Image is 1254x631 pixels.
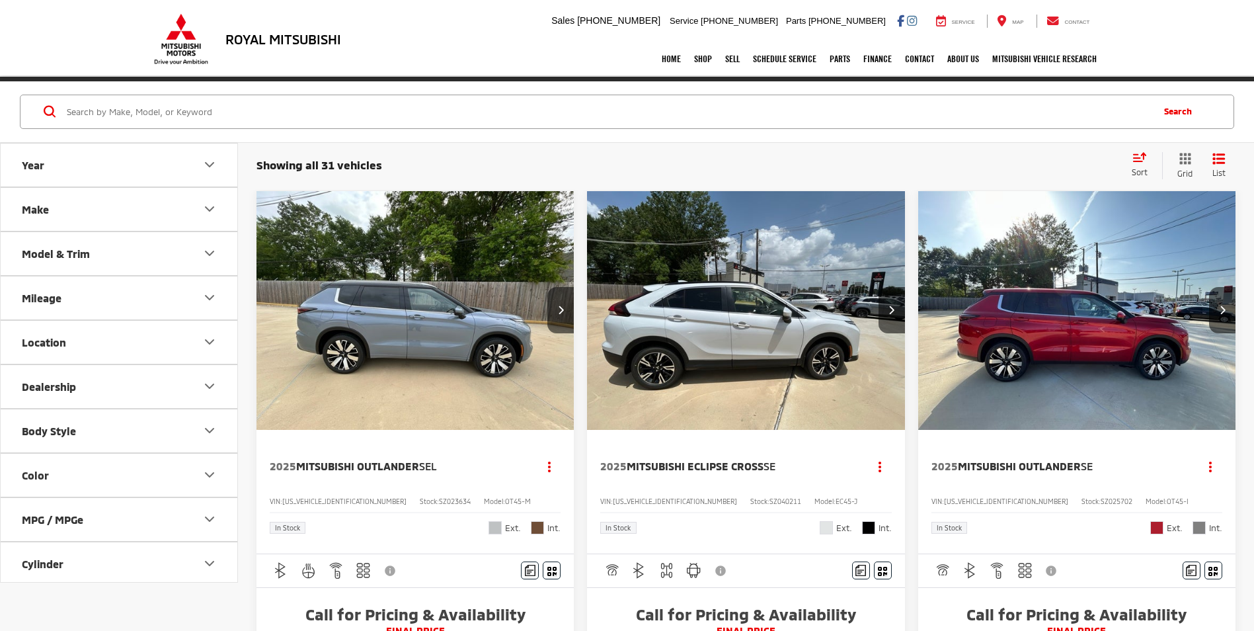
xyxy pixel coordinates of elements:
[962,562,978,579] img: Bluetooth®
[852,562,870,579] button: Comments
[256,158,382,171] span: Showing all 31 vehicles
[151,13,211,65] img: Mitsubishi
[958,460,1081,472] span: Mitsubishi Outlander
[1212,167,1226,179] span: List
[22,513,83,526] div: MPG / MPGe
[631,562,647,579] img: Bluetooth®
[547,287,574,333] button: Next image
[719,42,746,75] a: Sell
[1146,497,1167,505] span: Model:
[750,497,769,505] span: Stock:
[202,556,217,571] div: Cylinder
[256,191,575,431] img: 2025 Mitsubishi Outlander SEL
[823,42,857,75] a: Parts: Opens in a new tab
[521,562,539,579] button: Comments
[1,144,239,187] button: YearYear
[275,525,300,531] span: In Stock
[419,460,437,472] span: SEL
[1209,522,1222,534] span: Int.
[658,562,675,579] img: 4WD/AWD
[296,460,419,472] span: Mitsubishi Outlander
[989,562,1005,579] img: Remote Start
[22,380,76,393] div: Dealership
[1193,521,1206,534] span: Light Gray
[547,522,561,534] span: Int.
[1,498,239,541] button: MPG / MPGeMPG / MPGe
[270,460,296,472] span: 2025
[1017,562,1033,579] img: 3rd Row Seating
[547,566,557,576] i: Window Sticker
[879,287,905,333] button: Next image
[1064,19,1089,25] span: Contact
[687,42,719,75] a: Shop
[836,522,852,534] span: Ext.
[543,562,561,579] button: Window Sticker
[420,497,439,505] span: Stock:
[627,460,764,472] span: Mitsubishi Eclipse Cross
[814,497,836,505] span: Model:
[202,334,217,350] div: Location
[764,460,775,472] span: SE
[857,42,898,75] a: Finance
[548,461,551,472] span: dropdown dots
[586,191,906,431] img: 2025 Mitsubishi Eclipse Cross SE
[270,459,524,474] a: 2025Mitsubishi OutlanderSEL
[531,521,544,534] span: Brick Brown
[746,42,823,75] a: Schedule Service: Opens in a new tab
[505,522,521,534] span: Ext.
[878,566,887,576] i: Window Sticker
[1186,565,1196,576] img: Comments
[1012,19,1023,25] span: Map
[1125,152,1162,179] button: Select sort value
[1167,497,1189,505] span: OT45-I
[907,15,917,26] a: Instagram: Click to visit our Instagram page
[1209,287,1235,333] button: Next image
[202,290,217,306] div: Mileage
[1208,566,1218,576] i: Window Sticker
[1167,522,1183,534] span: Ext.
[1081,497,1101,505] span: Stock:
[1101,497,1132,505] span: SZ025702
[600,460,627,472] span: 2025
[898,42,941,75] a: Contact
[941,42,986,75] a: About Us
[604,562,620,579] img: Adaptive Cruise Control
[1151,95,1211,128] button: Search
[489,521,502,534] span: Moonstone Gray Metallic/Black Roof
[202,511,217,527] div: MPG / MPGe
[670,16,698,26] span: Service
[22,558,63,570] div: Cylinder
[836,497,857,505] span: EC45-J
[1150,521,1163,534] span: Red Diamond
[525,565,535,576] img: Comments
[1,188,239,231] button: MakeMake
[202,467,217,483] div: Color
[300,562,317,579] img: Heated Steering Wheel
[987,15,1033,28] a: Map
[918,191,1237,430] a: 2025 Mitsubishi Outlander SE2025 Mitsubishi Outlander SE2025 Mitsubishi Outlander SE2025 Mitsubis...
[600,459,855,474] a: 2025Mitsubishi Eclipse CrossSE
[270,497,282,505] span: VIN:
[1041,557,1064,585] button: View Disclaimer
[272,562,289,579] img: Bluetooth®
[1081,460,1093,472] span: SE
[1,321,239,364] button: LocationLocation
[786,16,806,26] span: Parts
[1209,461,1212,472] span: dropdown dots
[22,469,49,482] div: Color
[551,15,574,26] span: Sales
[1,276,239,319] button: MileageMileage
[65,96,1151,128] form: Search by Make, Model, or Keyword
[1,365,239,408] button: DealershipDealership
[202,423,217,439] div: Body Style
[926,15,985,28] a: Service
[1037,15,1100,28] a: Contact
[931,459,1186,474] a: 2025Mitsubishi OutlanderSE
[937,525,962,531] span: In Stock
[701,16,778,26] span: [PHONE_NUMBER]
[874,562,892,579] button: Window Sticker
[897,15,904,26] a: Facebook: Click to visit our Facebook page
[256,191,575,430] a: 2025 Mitsubishi Outlander SEL2025 Mitsubishi Outlander SEL2025 Mitsubishi Outlander SEL2025 Mitsu...
[586,191,906,430] div: 2025 Mitsubishi Eclipse Cross SE 0
[328,562,344,579] img: Remote Start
